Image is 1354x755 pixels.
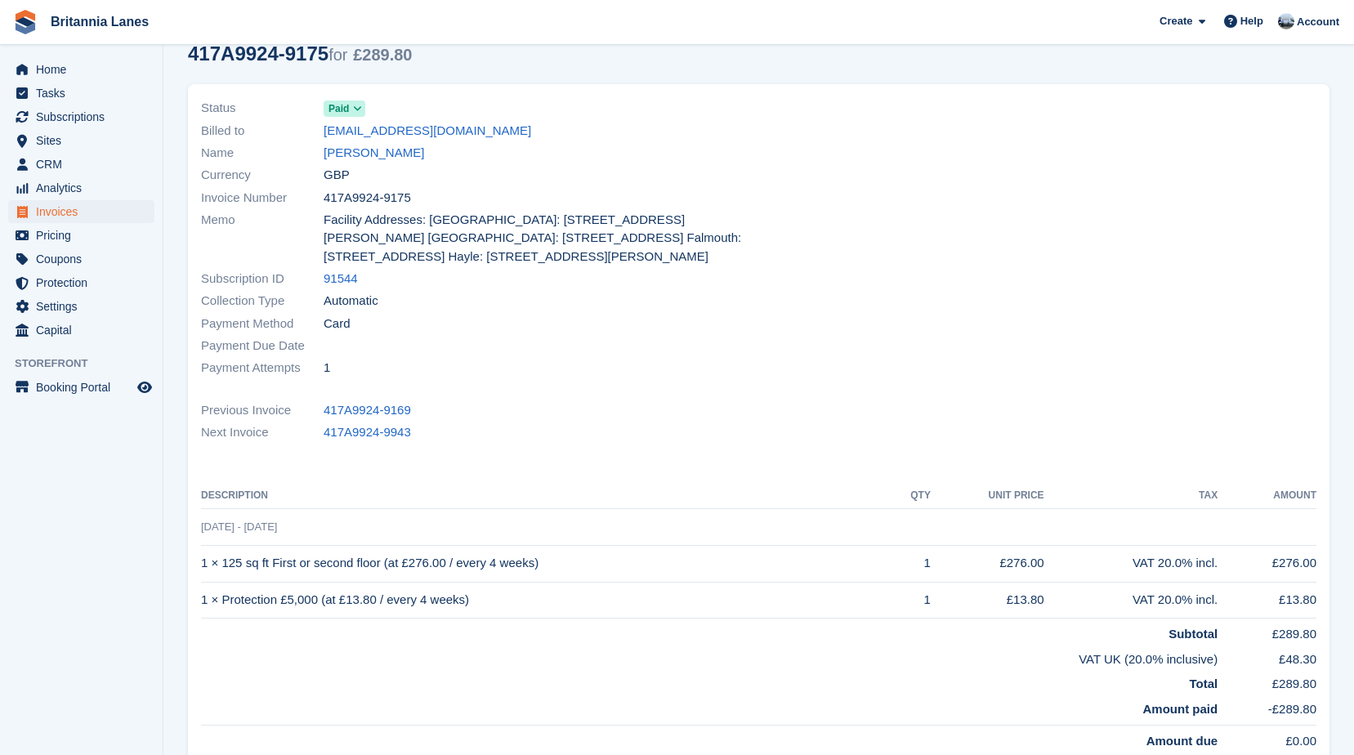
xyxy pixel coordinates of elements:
[1146,734,1218,748] strong: Amount due
[1044,591,1218,610] div: VAT 20.0% incl.
[324,144,424,163] a: [PERSON_NAME]
[1169,627,1218,641] strong: Subtotal
[324,359,330,377] span: 1
[1240,13,1263,29] span: Help
[201,423,324,442] span: Next Invoice
[201,359,324,377] span: Payment Attempts
[8,153,154,176] a: menu
[135,377,154,397] a: Preview store
[1218,644,1316,669] td: £48.30
[201,644,1218,669] td: VAT UK (20.0% inclusive)
[328,46,347,64] span: for
[36,248,134,270] span: Coupons
[36,319,134,342] span: Capital
[324,166,350,185] span: GBP
[1297,14,1339,30] span: Account
[1218,582,1316,619] td: £13.80
[201,270,324,288] span: Subscription ID
[36,82,134,105] span: Tasks
[36,295,134,318] span: Settings
[36,376,134,399] span: Booking Portal
[1189,677,1218,690] strong: Total
[201,520,277,533] span: [DATE] - [DATE]
[201,189,324,208] span: Invoice Number
[1218,694,1316,726] td: -£289.80
[201,144,324,163] span: Name
[353,46,412,64] span: £289.80
[1044,554,1218,573] div: VAT 20.0% incl.
[201,315,324,333] span: Payment Method
[13,10,38,34] img: stora-icon-8386f47178a22dfd0bd8f6a31ec36ba5ce8667c1dd55bd0f319d3a0aa187defe.svg
[36,105,134,128] span: Subscriptions
[1218,619,1316,644] td: £289.80
[1218,726,1316,751] td: £0.00
[15,355,163,372] span: Storefront
[188,42,412,65] div: 417A9924-9175
[8,176,154,199] a: menu
[201,401,324,420] span: Previous Invoice
[1218,545,1316,582] td: £276.00
[8,58,154,81] a: menu
[324,270,358,288] a: 91544
[8,129,154,152] a: menu
[8,295,154,318] a: menu
[324,211,749,266] span: Facility Addresses: [GEOGRAPHIC_DATA]: [STREET_ADDRESS][PERSON_NAME] [GEOGRAPHIC_DATA]: [STREET_A...
[201,545,890,582] td: 1 × 125 sq ft First or second floor (at £276.00 / every 4 weeks)
[890,545,931,582] td: 1
[1160,13,1192,29] span: Create
[201,122,324,141] span: Billed to
[8,82,154,105] a: menu
[201,337,324,355] span: Payment Due Date
[324,423,411,442] a: 417A9924-9943
[324,189,411,208] span: 417A9924-9175
[8,376,154,399] a: menu
[890,582,931,619] td: 1
[201,166,324,185] span: Currency
[201,483,890,509] th: Description
[36,129,134,152] span: Sites
[36,58,134,81] span: Home
[1044,483,1218,509] th: Tax
[324,315,351,333] span: Card
[201,211,324,266] span: Memo
[8,224,154,247] a: menu
[8,319,154,342] a: menu
[201,582,890,619] td: 1 × Protection £5,000 (at £13.80 / every 4 weeks)
[931,545,1044,582] td: £276.00
[324,122,531,141] a: [EMAIL_ADDRESS][DOMAIN_NAME]
[36,176,134,199] span: Analytics
[44,8,155,35] a: Britannia Lanes
[324,99,365,118] a: Paid
[8,248,154,270] a: menu
[931,483,1044,509] th: Unit Price
[36,153,134,176] span: CRM
[8,105,154,128] a: menu
[36,224,134,247] span: Pricing
[36,200,134,223] span: Invoices
[328,101,349,116] span: Paid
[1278,13,1294,29] img: John Millership
[1143,702,1218,716] strong: Amount paid
[8,271,154,294] a: menu
[201,99,324,118] span: Status
[324,401,411,420] a: 417A9924-9169
[1218,483,1316,509] th: Amount
[8,200,154,223] a: menu
[324,292,378,310] span: Automatic
[1218,668,1316,694] td: £289.80
[201,292,324,310] span: Collection Type
[890,483,931,509] th: QTY
[36,271,134,294] span: Protection
[931,582,1044,619] td: £13.80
